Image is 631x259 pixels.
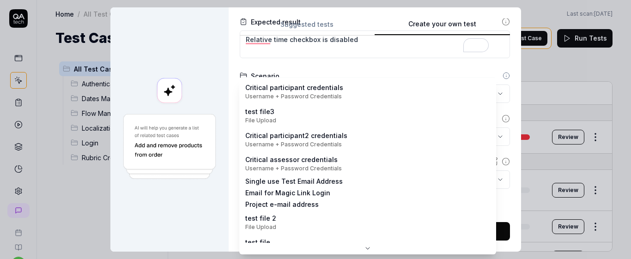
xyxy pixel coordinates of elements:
[245,199,319,209] div: Project e-mail address
[245,188,330,198] div: Email for Magic Link Login
[245,155,342,173] div: Critical assessor credentials
[245,176,343,186] div: Single use Test Email Address
[245,237,276,255] div: test file
[245,223,276,231] div: File Upload
[245,164,342,173] div: Username + Password Credentials
[245,83,343,101] div: Critical participant credentials
[245,116,276,125] div: File Upload
[245,213,276,231] div: test file 2
[245,107,276,125] div: test file3
[245,92,343,101] div: Username + Password Credentials
[245,131,347,149] div: Critical participant2 credentials
[245,140,347,149] div: Username + Password Credentials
